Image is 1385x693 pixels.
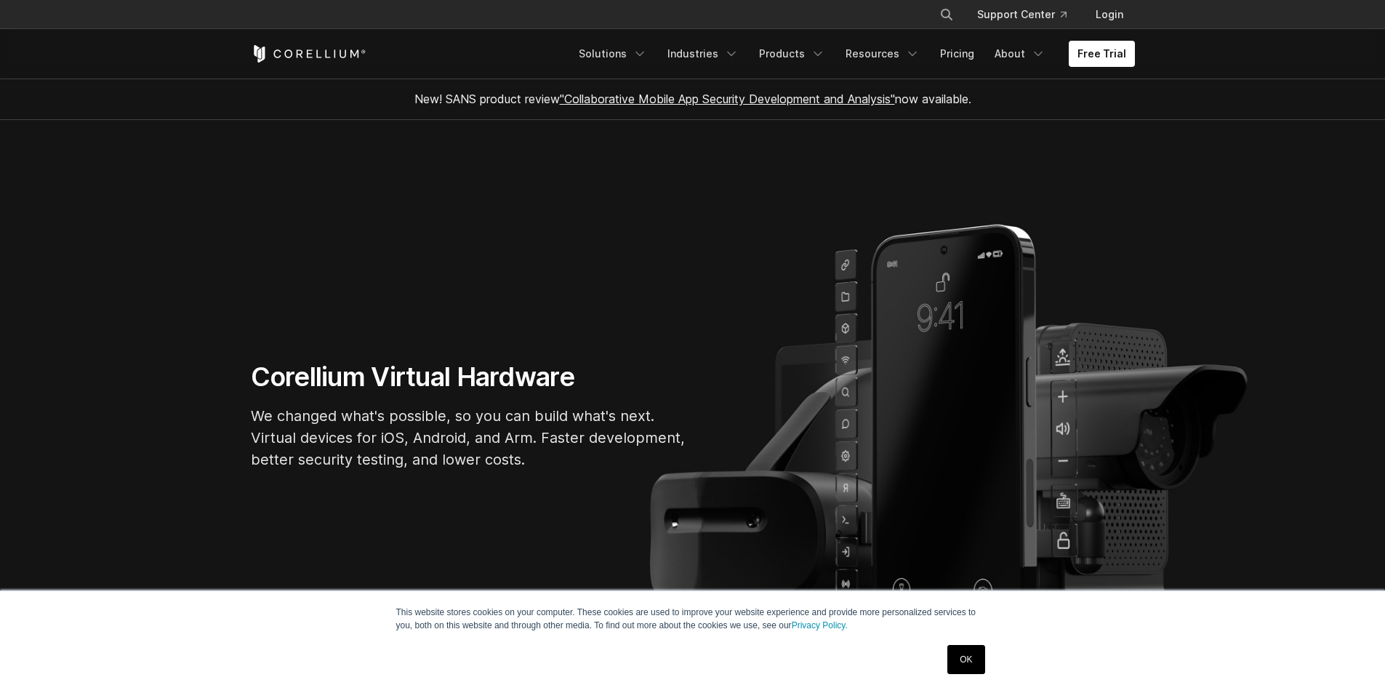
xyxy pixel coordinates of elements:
[570,41,1135,67] div: Navigation Menu
[947,645,984,674] a: OK
[931,41,983,67] a: Pricing
[251,405,687,470] p: We changed what's possible, so you can build what's next. Virtual devices for iOS, Android, and A...
[922,1,1135,28] div: Navigation Menu
[1084,1,1135,28] a: Login
[414,92,971,106] span: New! SANS product review now available.
[396,606,989,632] p: This website stores cookies on your computer. These cookies are used to improve your website expe...
[934,1,960,28] button: Search
[792,620,848,630] a: Privacy Policy.
[560,92,895,106] a: "Collaborative Mobile App Security Development and Analysis"
[251,361,687,393] h1: Corellium Virtual Hardware
[1069,41,1135,67] a: Free Trial
[251,45,366,63] a: Corellium Home
[986,41,1054,67] a: About
[750,41,834,67] a: Products
[659,41,747,67] a: Industries
[837,41,928,67] a: Resources
[570,41,656,67] a: Solutions
[966,1,1078,28] a: Support Center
